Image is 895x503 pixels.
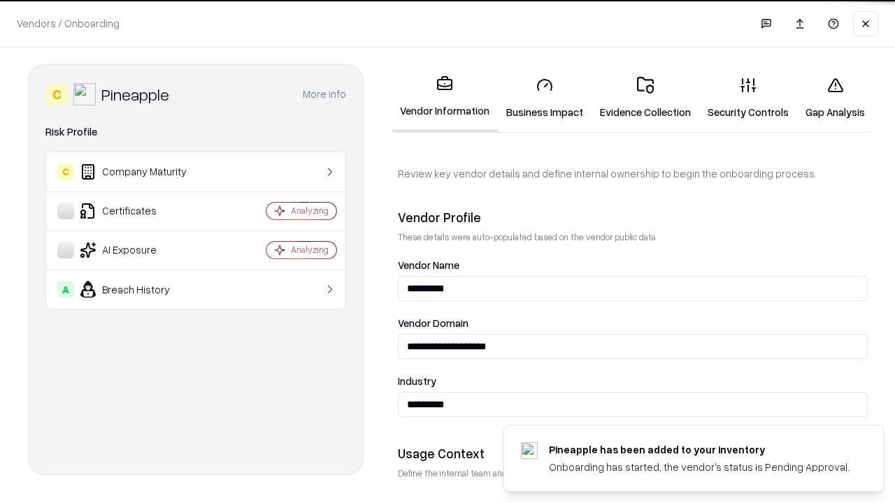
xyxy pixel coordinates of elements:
div: Risk Profile [45,124,346,140]
div: C [57,163,74,180]
div: Onboarding has started, the vendor's status is Pending Approval. [549,460,850,474]
div: Pineapple [101,83,169,105]
p: These details were auto-populated based on the vendor public data [398,231,868,243]
div: Analyzing [291,244,329,256]
button: More info [303,82,346,107]
div: Company Maturity [57,163,224,180]
div: Pineapple has been added to your inventory [549,442,850,457]
a: Evidence Collection [592,66,699,131]
div: Certificates [57,203,224,219]
label: Vendor Domain [398,318,868,328]
img: pineappleenergy.com [521,442,538,459]
p: Define the internal team and reason for using this vendor. This helps assess business relevance a... [398,467,868,479]
label: Industry [398,376,868,386]
p: Review key vendor details and define internal ownership to begin the onboarding process. [398,166,868,181]
div: Analyzing [291,205,329,217]
a: Vendor Information [392,64,498,132]
a: Security Controls [699,66,797,131]
a: Gap Analysis [797,66,873,131]
label: Vendor Name [398,260,868,270]
div: AI Exposure [57,242,224,258]
div: Usage Context [398,445,868,462]
div: A [57,281,74,298]
div: Vendor Profile [398,209,868,226]
a: Business Impact [498,66,592,131]
div: C [45,83,68,105]
div: Breach History [57,281,224,298]
img: Pineapple [73,83,96,105]
p: Vendors / Onboarding [17,16,120,31]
